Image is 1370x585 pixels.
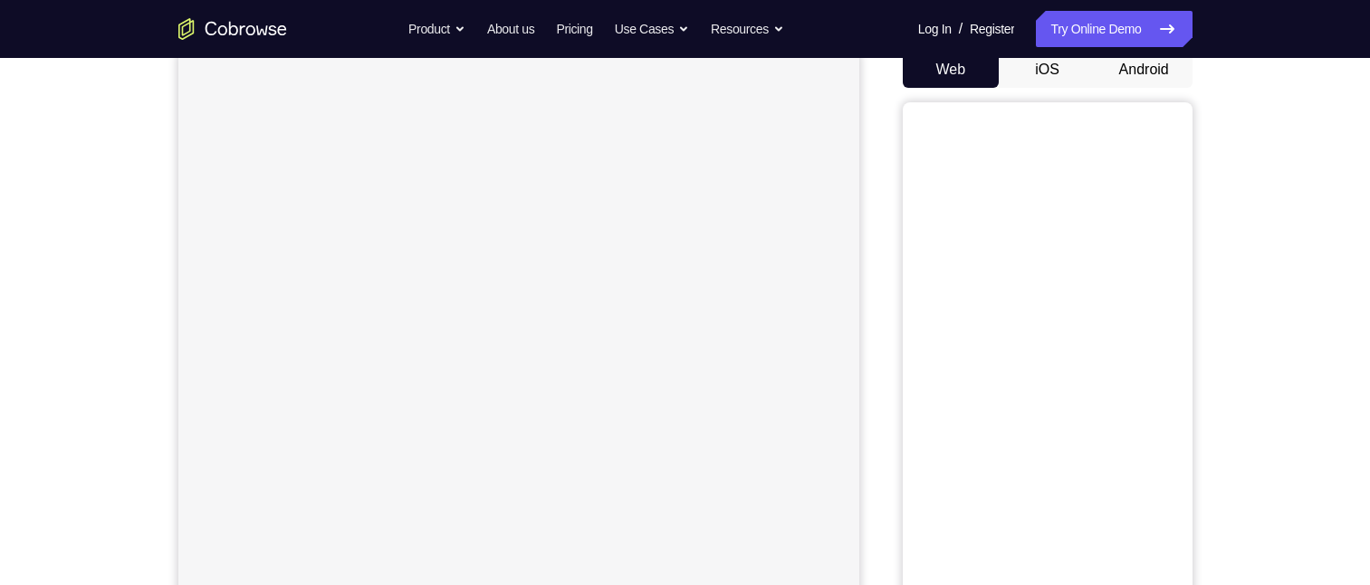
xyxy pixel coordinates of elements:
[711,11,784,47] button: Resources
[1096,52,1193,88] button: Android
[999,52,1096,88] button: iOS
[178,18,287,40] a: Go to the home page
[408,11,465,47] button: Product
[615,11,689,47] button: Use Cases
[970,11,1014,47] a: Register
[918,11,952,47] a: Log In
[487,11,534,47] a: About us
[1036,11,1192,47] a: Try Online Demo
[556,11,592,47] a: Pricing
[903,52,1000,88] button: Web
[959,18,963,40] span: /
